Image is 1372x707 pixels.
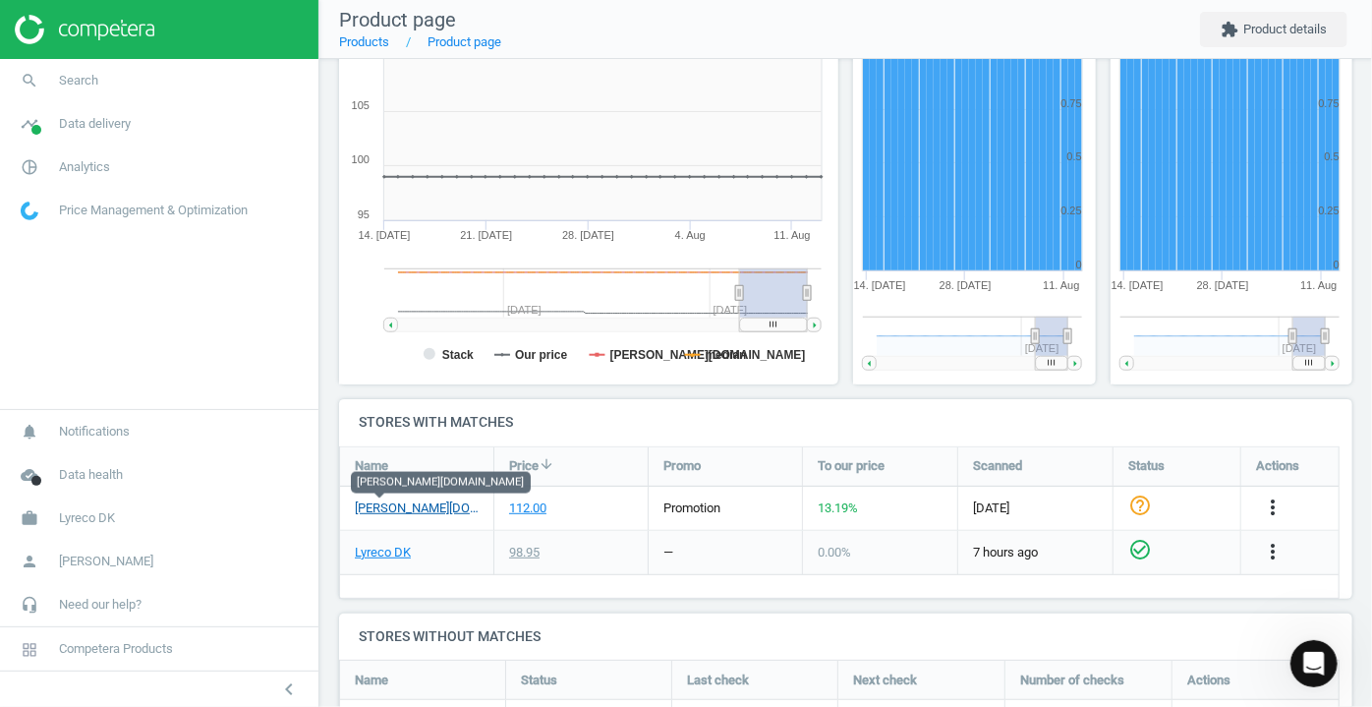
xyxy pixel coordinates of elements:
[1196,279,1248,291] tspan: 28. [DATE]
[339,34,389,49] a: Products
[818,501,858,515] span: 13.19 %
[358,208,370,220] text: 95
[509,457,539,475] span: Price
[1318,205,1339,216] text: 0.25
[687,672,749,689] span: Last check
[15,15,154,44] img: ajHJNr6hYgQAAAAASUVORK5CYII=
[1043,279,1079,291] tspan: 11. Aug
[1076,259,1082,270] text: 0
[442,348,474,362] tspan: Stack
[1261,496,1285,519] i: more_vert
[339,399,1352,445] h4: Stores with matches
[1333,259,1339,270] text: 0
[428,34,501,49] a: Product page
[509,500,546,517] div: 112.00
[11,62,48,99] i: search
[264,677,314,702] button: chevron_left
[351,471,531,493] div: [PERSON_NAME][DOMAIN_NAME]
[352,99,370,111] text: 105
[460,229,512,241] tspan: 21. [DATE]
[11,500,48,537] i: work
[1318,97,1339,109] text: 0.75
[1300,279,1337,291] tspan: 11. Aug
[509,544,540,561] div: 98.95
[675,229,706,241] tspan: 4. Aug
[11,105,48,143] i: timeline
[1128,494,1152,517] i: help_outline
[355,500,479,517] a: [PERSON_NAME][DOMAIN_NAME]
[1221,21,1238,38] i: extension
[11,543,48,580] i: person
[562,229,614,241] tspan: 28. [DATE]
[59,596,142,614] span: Need our help?
[610,348,806,362] tspan: [PERSON_NAME][DOMAIN_NAME]
[973,457,1022,475] span: Scanned
[1261,540,1285,565] button: more_vert
[663,501,720,515] span: promotion
[521,672,557,689] span: Status
[339,8,456,31] span: Product page
[1020,672,1124,689] span: Number of checks
[1256,457,1299,475] span: Actions
[11,586,48,623] i: headset_mic
[1324,150,1339,162] text: 0.5
[1200,12,1347,47] button: extensionProduct details
[355,457,388,475] span: Name
[11,413,48,450] i: notifications
[355,672,388,689] span: Name
[359,229,411,241] tspan: 14. [DATE]
[1061,205,1082,216] text: 0.25
[1187,672,1230,689] span: Actions
[11,148,48,186] i: pie_chart_outlined
[818,545,851,560] span: 0.00 %
[706,348,747,362] tspan: median
[774,229,811,241] tspan: 11. Aug
[352,153,370,165] text: 100
[1061,97,1082,109] text: 0.75
[59,509,115,527] span: Lyreco DK
[1290,640,1338,687] iframe: Intercom live chat
[663,544,673,561] div: —
[59,158,110,176] span: Analytics
[940,279,992,291] tspan: 28. [DATE]
[1128,457,1165,475] span: Status
[59,115,131,133] span: Data delivery
[818,457,885,475] span: To our price
[853,672,917,689] span: Next check
[59,553,153,570] span: [PERSON_NAME]
[1261,496,1285,521] button: more_vert
[277,678,301,701] i: chevron_left
[973,544,1098,561] span: 7 hours ago
[59,640,173,658] span: Competera Products
[59,72,98,89] span: Search
[854,279,906,291] tspan: 14. [DATE]
[1261,540,1285,563] i: more_vert
[539,456,554,472] i: arrow_downward
[339,614,1352,660] h4: Stores without matches
[59,466,123,484] span: Data health
[515,348,568,362] tspan: Our price
[59,202,248,219] span: Price Management & Optimization
[11,456,48,494] i: cloud_done
[1111,279,1163,291] tspan: 14. [DATE]
[355,544,411,561] a: Lyreco DK
[1128,538,1152,561] i: check_circle_outline
[1067,150,1082,162] text: 0.5
[59,423,130,441] span: Notifications
[663,457,701,475] span: Promo
[973,500,1098,517] span: [DATE]
[21,202,38,220] img: wGWNvw8QSZomAAAAABJRU5ErkJggg==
